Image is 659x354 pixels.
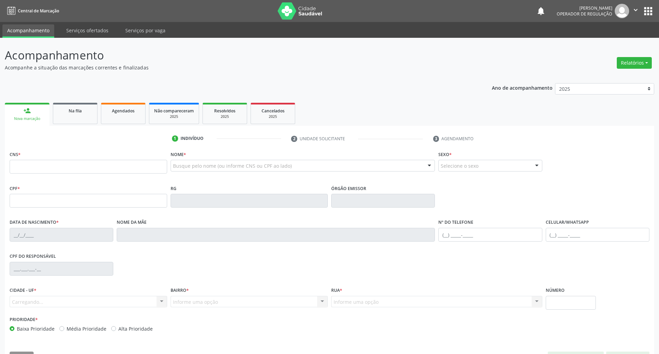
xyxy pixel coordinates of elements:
[438,217,473,228] label: Nº do Telefone
[5,64,459,71] p: Acompanhe a situação das marcações correntes e finalizadas
[256,114,290,119] div: 2025
[10,314,38,325] label: Prioridade
[173,162,292,169] span: Busque pelo nome (ou informe CNS ou CPF ao lado)
[617,57,652,69] button: Relatórios
[10,262,113,276] input: ___.___.___-__
[10,285,36,296] label: Cidade - UF
[546,228,649,242] input: (__) _____-_____
[546,285,565,296] label: Número
[262,108,285,114] span: Cancelados
[5,47,459,64] p: Acompanhamento
[18,8,59,14] span: Central de Marcação
[120,24,170,36] a: Serviços por vaga
[438,149,452,160] label: Sexo
[10,217,59,228] label: Data de nascimento
[208,114,242,119] div: 2025
[492,83,553,92] p: Ano de acompanhamento
[154,114,194,119] div: 2025
[10,149,21,160] label: CNS
[5,5,59,16] a: Central de Marcação
[10,251,56,262] label: CPF do responsável
[632,6,639,14] i: 
[112,108,135,114] span: Agendados
[331,183,366,194] label: Órgão emissor
[17,325,55,332] label: Baixa Prioridade
[171,183,176,194] label: RG
[67,325,106,332] label: Média Prioridade
[438,228,542,242] input: (__) _____-_____
[10,116,45,121] div: Nova marcação
[536,6,546,16] button: notifications
[546,217,589,228] label: Celular/WhatsApp
[557,11,612,17] span: Operador de regulação
[154,108,194,114] span: Não compareceram
[557,5,612,11] div: [PERSON_NAME]
[61,24,113,36] a: Serviços ofertados
[181,135,204,142] div: Indivíduo
[118,325,153,332] label: Alta Prioridade
[629,4,642,18] button: 
[172,135,178,142] div: 1
[117,217,147,228] label: Nome da mãe
[171,149,186,160] label: Nome
[23,107,31,114] div: person_add
[10,183,20,194] label: CPF
[642,5,654,17] button: apps
[615,4,629,18] img: img
[171,285,189,296] label: Bairro
[69,108,82,114] span: Na fila
[441,162,478,169] span: Selecione o sexo
[214,108,235,114] span: Resolvidos
[331,285,342,296] label: Rua
[10,228,113,242] input: __/__/____
[2,24,54,38] a: Acompanhamento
